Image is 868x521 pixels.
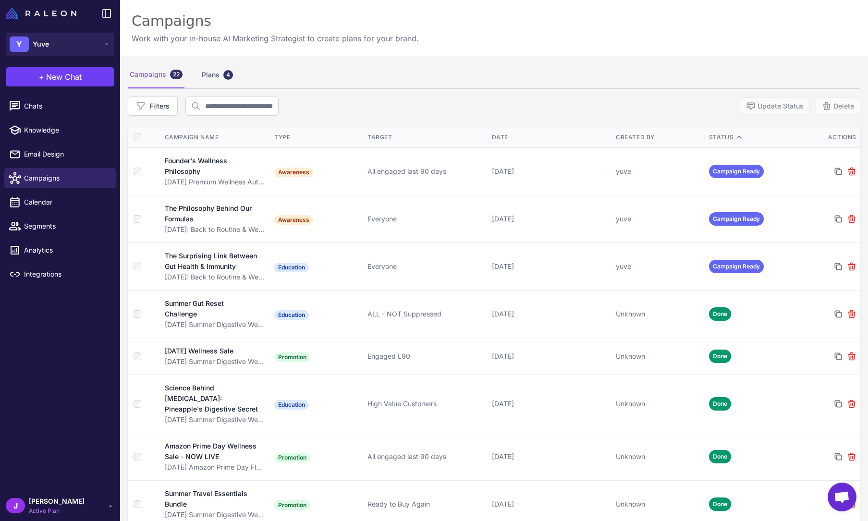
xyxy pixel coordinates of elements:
[616,351,701,362] div: Unknown
[165,177,265,187] div: [DATE] Premium Wellness Authority Campaign Plan
[616,399,701,409] div: Unknown
[709,307,731,321] span: Done
[165,133,265,142] div: Campaign Name
[165,356,265,367] div: [DATE] Summer Digestive Wellness Campaign
[492,133,608,142] div: Date
[367,214,484,224] div: Everyone
[24,245,109,255] span: Analytics
[367,451,484,462] div: All engaged last 90 days
[6,67,114,86] button: +New Chat
[132,33,419,44] p: Work with your in-house AI Marketing Strategist to create plans for your brand.
[128,97,178,116] button: Filters
[274,352,310,362] span: Promotion
[128,61,184,88] div: Campaigns
[616,166,701,177] div: yuve
[367,351,484,362] div: Engaged L90
[798,127,860,148] th: Actions
[165,441,258,462] div: Amazon Prime Day Wellness Sale - NOW LIVE
[274,263,309,272] span: Education
[367,399,484,409] div: High Value Customers
[616,499,701,509] div: Unknown
[6,33,114,56] button: YYuve
[367,133,484,142] div: Target
[4,192,116,212] a: Calendar
[165,203,257,224] div: The Philosophy Behind Our Formulas
[274,500,310,510] span: Promotion
[6,8,76,19] img: Raleon Logo
[367,499,484,509] div: Ready to Buy Again
[709,450,731,463] span: Done
[709,165,764,178] span: Campaign Ready
[165,272,265,282] div: [DATE]: Back to Routine & Wellness Plan
[165,509,265,520] div: [DATE] Summer Digestive Wellness Campaign
[10,36,29,52] div: Y
[616,309,701,319] div: Unknown
[709,497,731,511] span: Done
[274,400,309,410] span: Education
[616,261,701,272] div: yuve
[46,71,82,83] span: New Chat
[4,144,116,164] a: Email Design
[165,251,259,272] div: The Surprising Link Between Gut Health & Immunity
[709,397,731,411] span: Done
[24,269,109,279] span: Integrations
[828,483,856,511] div: Open chat
[740,97,810,115] button: Update Status
[492,499,608,509] div: [DATE]
[165,414,265,425] div: [DATE] Summer Digestive Wellness Campaign
[223,70,233,80] div: 4
[492,309,608,319] div: [DATE]
[29,496,85,507] span: [PERSON_NAME]
[165,156,256,177] div: Founder's Wellness Philosophy
[274,215,313,225] span: Awareness
[6,498,25,513] div: J
[24,101,109,111] span: Chats
[367,309,484,319] div: ALL - NOT Suppressed
[4,96,116,116] a: Chats
[616,133,701,142] div: Created By
[4,216,116,236] a: Segments
[709,260,764,273] span: Campaign Ready
[165,488,257,509] div: Summer Travel Essentials Bundle
[492,261,608,272] div: [DATE]
[616,214,701,224] div: yuve
[165,346,233,356] div: [DATE] Wellness Sale
[367,261,484,272] div: Everyone
[29,507,85,515] span: Active Plan
[492,399,608,409] div: [DATE]
[367,166,484,177] div: All engaged last 90 days
[616,451,701,462] div: Unknown
[165,462,265,473] div: [DATE] Amazon Prime Day Flash Promotion
[165,319,265,330] div: [DATE] Summer Digestive Wellness Campaign
[24,173,109,183] span: Campaigns
[165,298,256,319] div: Summer Gut Reset Challenge
[709,212,764,226] span: Campaign Ready
[39,71,44,83] span: +
[33,39,49,49] span: Yuve
[132,12,419,31] div: Campaigns
[24,197,109,207] span: Calendar
[165,224,265,235] div: [DATE]: Back to Routine & Wellness Plan
[709,350,731,363] span: Done
[274,453,310,462] span: Promotion
[492,451,608,462] div: [DATE]
[6,8,80,19] a: Raleon Logo
[4,264,116,284] a: Integrations
[4,120,116,140] a: Knowledge
[492,214,608,224] div: [DATE]
[24,149,109,159] span: Email Design
[492,166,608,177] div: [DATE]
[4,240,116,260] a: Analytics
[170,70,183,79] div: 22
[492,351,608,362] div: [DATE]
[24,221,109,231] span: Segments
[816,97,860,115] button: Delete
[165,383,259,414] div: Science Behind [MEDICAL_DATA]: Pineapple's Digestive Secret
[200,61,235,88] div: Plans
[24,125,109,135] span: Knowledge
[274,310,309,320] span: Education
[709,133,795,142] div: Status
[274,133,360,142] div: Type
[4,168,116,188] a: Campaigns
[274,168,313,177] span: Awareness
